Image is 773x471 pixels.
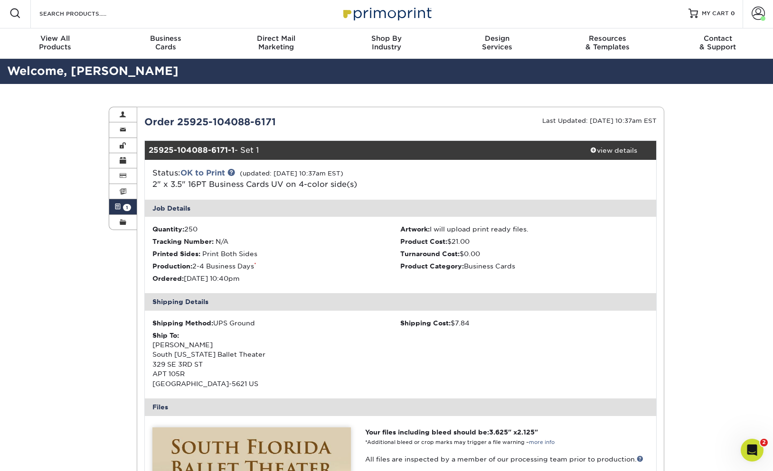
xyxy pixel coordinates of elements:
span: Business [111,34,221,43]
small: Last Updated: [DATE] 10:37am EST [542,117,657,124]
span: 2.125 [517,428,535,436]
li: $21.00 [400,237,649,246]
li: 250 [152,224,401,234]
span: N/A [216,238,228,245]
li: [DATE] 10:40pm [152,274,401,283]
a: 2" x 3.5" 16PT Business Cards UV on 4-color side(s) [152,180,357,189]
span: 1 [123,204,131,211]
div: - Set 1 [145,141,571,160]
strong: Ordered: [152,275,184,282]
a: more info [529,439,555,445]
div: UPS Ground [152,318,401,328]
div: & Support [662,34,773,51]
strong: Production: [152,262,192,270]
span: MY CART [702,9,729,18]
a: Resources& Templates [552,28,663,59]
div: Shipping Details [145,293,657,310]
strong: Product Category: [400,262,464,270]
strong: 25925-104088-6171-1 [149,146,235,155]
div: [PERSON_NAME] South [US_STATE] Ballet Theater 329 SE 3RD ST APT 105R [GEOGRAPHIC_DATA]-5621 US [152,331,401,388]
div: Order 25925-104088-6171 [137,115,401,129]
span: 3.625 [489,428,508,436]
strong: Artwork: [400,225,430,233]
strong: Product Cost: [400,238,447,245]
small: (updated: [DATE] 10:37am EST) [240,170,343,177]
div: Status: [145,167,486,190]
div: Services [442,34,552,51]
li: $0.00 [400,249,649,259]
div: Cards [111,34,221,51]
span: Print Both Sides [202,250,257,258]
a: DesignServices [442,28,552,59]
iframe: Intercom live chat [741,439,764,462]
span: Shop By [331,34,442,43]
span: 2 [760,439,768,446]
div: Job Details [145,200,657,217]
div: $7.84 [400,318,649,328]
li: I will upload print ready files. [400,224,649,234]
div: & Templates [552,34,663,51]
strong: Shipping Method: [152,319,213,327]
a: Direct MailMarketing [221,28,331,59]
span: 0 [731,10,735,17]
strong: Quantity: [152,225,184,233]
strong: Tracking Number: [152,238,214,245]
span: Contact [662,34,773,43]
div: Marketing [221,34,331,51]
a: 1 [109,199,137,214]
span: Resources [552,34,663,43]
a: Contact& Support [662,28,773,59]
span: Direct Mail [221,34,331,43]
div: Files [145,398,657,416]
img: Primoprint [339,3,434,23]
strong: Shipping Cost: [400,319,451,327]
li: 2-4 Business Days [152,261,401,271]
li: Business Cards [400,261,649,271]
p: All files are inspected by a member of our processing team prior to production. [365,454,649,464]
a: OK to Print [180,168,225,177]
input: SEARCH PRODUCTS..... [38,8,131,19]
strong: Your files including bleed should be: " x " [365,428,538,436]
a: view details [571,141,656,160]
small: *Additional bleed or crop marks may trigger a file warning – [365,439,555,445]
div: view details [571,146,656,155]
div: Industry [331,34,442,51]
a: Shop ByIndustry [331,28,442,59]
strong: Printed Sides: [152,250,200,258]
strong: Ship To: [152,332,179,339]
a: BusinessCards [111,28,221,59]
strong: Turnaround Cost: [400,250,460,258]
span: Design [442,34,552,43]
